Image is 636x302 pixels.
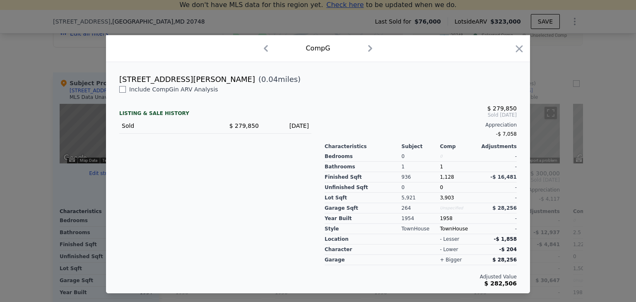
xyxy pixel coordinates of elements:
div: 0 [402,182,440,193]
div: 1 [440,162,478,172]
span: -$ 7,058 [496,131,517,137]
div: TownHouse [402,224,440,234]
div: Garage Sqft [325,203,402,213]
div: 936 [402,172,440,182]
div: Finished Sqft [325,172,402,182]
div: Unfinished Sqft [325,182,402,193]
div: Sold [122,122,209,130]
span: -$ 1,858 [494,236,517,242]
div: + bigger [440,256,462,263]
div: Appreciation [325,122,517,128]
div: - [478,182,517,193]
div: - lesser [440,236,459,242]
span: $ 279,850 [229,122,259,129]
span: Sold [DATE] [325,112,517,118]
div: 0 [402,151,440,162]
div: - [478,151,517,162]
div: - lower [440,246,458,253]
div: Lot Sqft [325,193,402,203]
span: 0 [440,185,443,190]
div: LISTING & SALE HISTORY [119,110,311,118]
div: Unspecified [440,203,478,213]
div: TownHouse [440,224,478,234]
div: Adjusted Value [325,273,517,280]
div: 264 [402,203,440,213]
div: Bedrooms [325,151,402,162]
span: -$ 16,481 [490,174,517,180]
div: 5,921 [402,193,440,203]
div: 1 [402,162,440,172]
span: 3,903 [440,195,454,201]
div: - [478,162,517,172]
div: 1958 [440,213,478,224]
div: garage [325,255,402,265]
div: - [478,193,517,203]
span: 0.04 [261,75,278,84]
div: Comp [440,143,478,150]
div: - [478,213,517,224]
div: 1954 [402,213,440,224]
div: location [325,234,402,244]
div: Bathrooms [325,162,402,172]
span: Include Comp G in ARV Analysis [126,86,222,93]
div: - [478,224,517,234]
span: 1,128 [440,174,454,180]
span: $ 282,506 [484,280,517,287]
div: [STREET_ADDRESS][PERSON_NAME] [119,74,255,85]
div: 0 [440,151,478,162]
div: Year Built [325,213,402,224]
div: Subject [402,143,440,150]
div: Adjustments [478,143,517,150]
span: $ 28,256 [492,205,517,211]
span: ( miles) [255,74,301,85]
div: Style [325,224,402,234]
div: Characteristics [325,143,402,150]
div: [DATE] [265,122,309,130]
span: -$ 204 [499,247,517,252]
span: $ 28,256 [492,257,517,263]
div: character [325,244,402,255]
span: $ 279,850 [487,105,517,112]
div: Comp G [306,43,330,53]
